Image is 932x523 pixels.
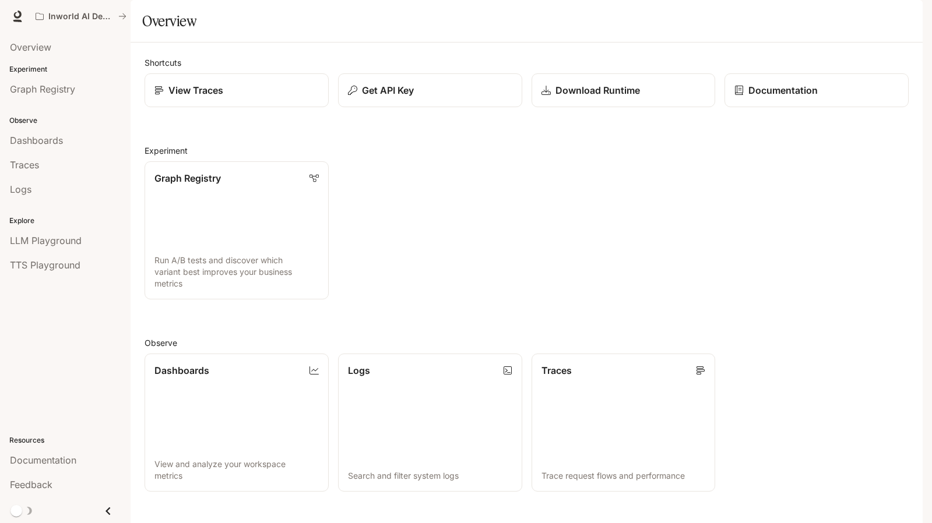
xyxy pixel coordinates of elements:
p: View Traces [168,83,223,97]
a: Graph RegistryRun A/B tests and discover which variant best improves your business metrics [145,161,329,299]
button: All workspaces [30,5,132,28]
h2: Shortcuts [145,56,909,69]
a: LogsSearch and filter system logs [338,354,522,492]
a: View Traces [145,73,329,107]
a: Documentation [725,73,909,107]
p: Documentation [748,83,818,97]
p: Get API Key [362,83,414,97]
p: Inworld AI Demos [48,12,114,22]
p: Graph Registry [154,171,221,185]
p: Dashboards [154,363,209,377]
p: Traces [541,363,572,377]
p: Trace request flows and performance [541,470,706,482]
a: DashboardsView and analyze your workspace metrics [145,354,329,492]
p: View and analyze your workspace metrics [154,458,319,482]
p: Logs [348,363,370,377]
p: Run A/B tests and discover which variant best improves your business metrics [154,255,319,289]
a: TracesTrace request flows and performance [532,354,716,492]
a: Download Runtime [532,73,716,107]
h2: Observe [145,337,909,349]
button: Get API Key [338,73,522,107]
p: Search and filter system logs [348,470,512,482]
p: Download Runtime [555,83,640,97]
h1: Overview [142,9,196,33]
h2: Experiment [145,144,909,157]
